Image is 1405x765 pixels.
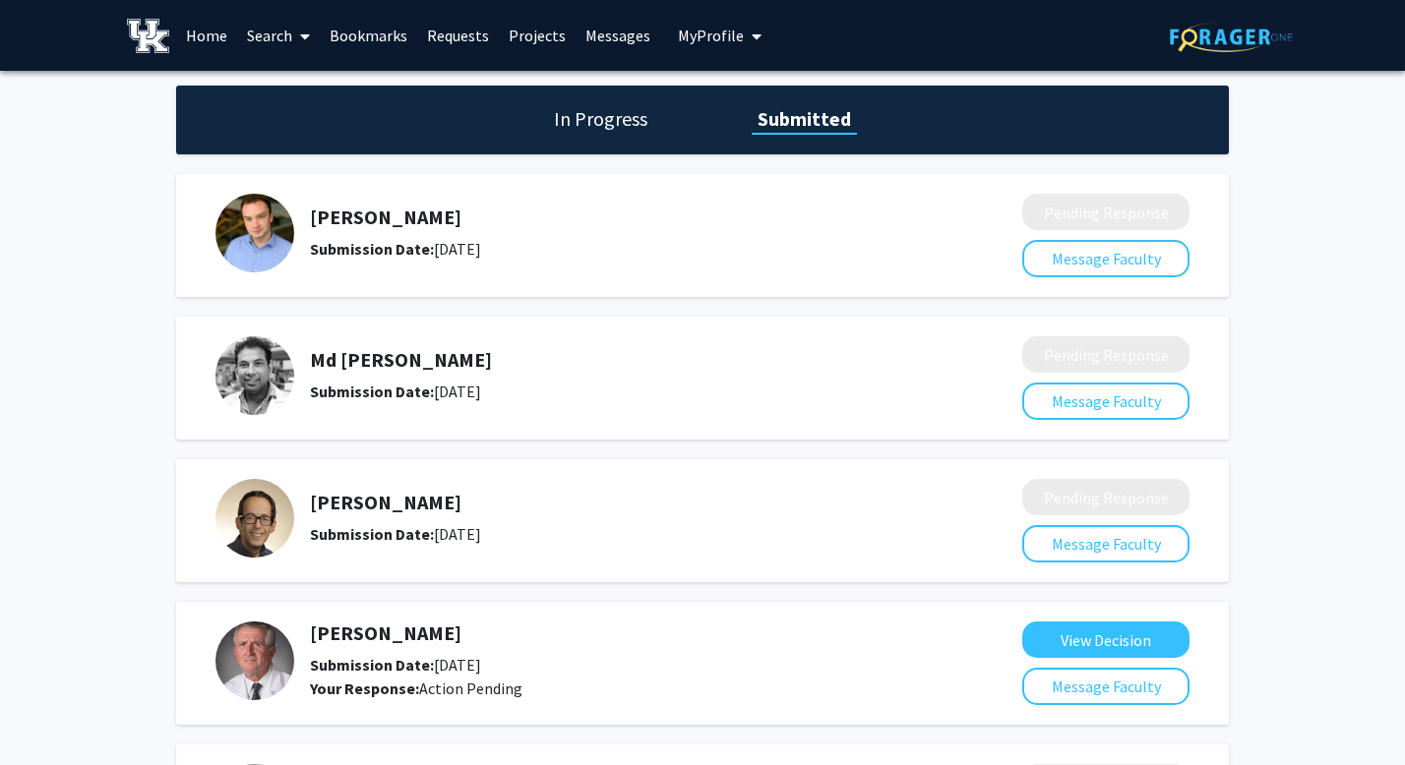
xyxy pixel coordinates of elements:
[1022,525,1190,562] button: Message Faculty
[310,491,918,514] h5: [PERSON_NAME]
[310,237,918,261] div: [DATE]
[215,194,294,272] img: Profile Picture
[310,382,434,401] b: Submission Date:
[1170,22,1293,52] img: ForagerOne Logo
[1022,534,1190,554] a: Message Faculty
[310,348,918,372] h5: Md [PERSON_NAME]
[1022,668,1190,705] button: Message Faculty
[310,524,434,544] b: Submission Date:
[310,655,434,675] b: Submission Date:
[237,1,320,70] a: Search
[127,19,169,53] img: University of Kentucky Logo
[1022,479,1190,515] button: Pending Response
[310,678,419,698] b: Your Response:
[417,1,499,70] a: Requests
[1022,240,1190,277] button: Message Faculty
[310,206,918,229] h5: [PERSON_NAME]
[215,336,294,415] img: Profile Picture
[1022,621,1190,658] button: View Decision
[752,105,857,133] h1: Submitted
[499,1,576,70] a: Projects
[310,653,918,677] div: [DATE]
[320,1,417,70] a: Bookmarks
[548,105,653,133] h1: In Progress
[1022,391,1190,411] a: Message Faculty
[310,621,918,645] h5: [PERSON_NAME]
[1022,336,1190,373] button: Pending Response
[1022,194,1190,230] button: Pending Response
[310,522,918,546] div: [DATE]
[310,239,434,259] b: Submission Date:
[15,677,84,750] iframe: Chat
[576,1,660,70] a: Messages
[1022,677,1190,696] a: Message Faculty
[678,26,744,45] span: My Profile
[310,380,918,403] div: [DATE]
[1022,382,1190,420] button: Message Faculty
[176,1,237,70] a: Home
[215,621,294,700] img: Profile Picture
[1022,249,1190,268] a: Message Faculty
[215,479,294,558] img: Profile Picture
[310,677,918,700] div: Action Pending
